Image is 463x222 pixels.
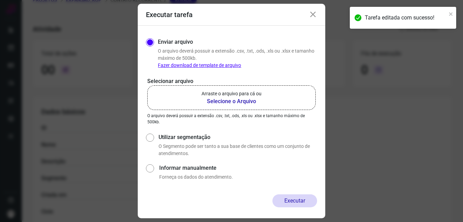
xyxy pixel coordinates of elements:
a: Fazer download de template de arquivo [158,63,241,68]
p: Forneça os dados do atendimento. [159,174,317,181]
label: Informar manualmente [159,164,317,172]
b: Selecione o Arquivo [201,97,262,106]
button: close [449,10,453,18]
button: Executar [272,194,317,207]
p: O arquivo deverá possuir a extensão .csv, .txt, .ods, .xls ou .xlsx e tamanho máximo de 500kb. [147,113,316,125]
h3: Executar tarefa [146,11,193,19]
p: Arraste o arquivo para cá ou [201,90,262,97]
div: Tarefa editada com sucesso! [365,14,447,22]
p: O arquivo deverá possuir a extensão .csv, .txt, .ods, .xls ou .xlsx e tamanho máximo de 500kb. [158,47,317,69]
label: Enviar arquivo [158,38,193,46]
p: O Segmento pode ser tanto a sua base de clientes como um conjunto de atendimentos. [159,143,317,157]
p: Selecionar arquivo [147,77,316,85]
label: Utilizar segmentação [159,133,317,141]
